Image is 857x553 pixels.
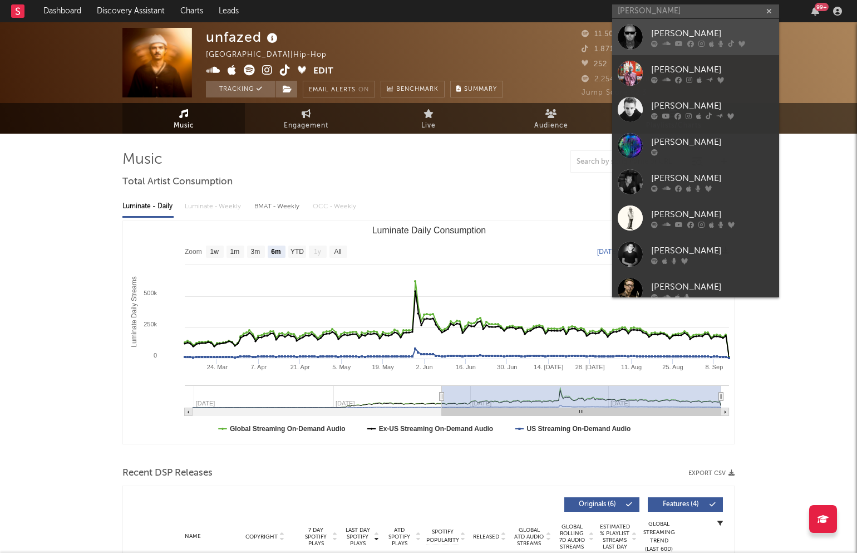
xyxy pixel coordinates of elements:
span: 1.871 [582,46,614,53]
text: 1y [314,248,321,256]
button: Originals(6) [564,497,639,512]
text: US Streaming On-Demand Audio [526,425,631,433]
a: Engagement [245,103,367,134]
span: 2.254.267 Monthly Listeners [582,76,699,83]
a: [PERSON_NAME] [612,91,779,128]
span: Audience [534,119,568,133]
text: All [334,248,341,256]
svg: Luminate Daily Consumption [123,221,735,444]
text: Ex-US Streaming On-Demand Audio [379,425,494,433]
button: Edit [313,65,333,79]
text: 6m [271,248,280,256]
text: 30. Jun [497,364,517,370]
span: Summary [464,86,497,92]
em: On [358,87,369,93]
a: Benchmark [381,81,445,97]
button: Tracking [206,81,275,97]
text: 28. [DATE] [575,364,605,370]
div: [PERSON_NAME] [651,244,774,257]
span: Originals ( 6 ) [572,501,623,508]
button: Export CSV [688,470,735,477]
button: Features(4) [648,497,723,512]
text: 19. May [372,364,395,370]
text: 1w [210,248,219,256]
a: Audience [490,103,612,134]
span: Benchmark [396,83,439,96]
span: Features ( 4 ) [655,501,706,508]
div: [PERSON_NAME] [651,63,774,76]
span: Last Day Spotify Plays [343,527,372,547]
span: 7 Day Spotify Plays [301,527,331,547]
a: [PERSON_NAME] [612,55,779,91]
text: 11. Aug [621,364,642,370]
text: 7. Apr [251,364,267,370]
span: Total Artist Consumption [122,175,233,189]
text: YTD [290,248,304,256]
text: [DATE] [597,248,618,256]
span: 252 [582,61,607,68]
span: Global Rolling 7D Audio Streams [556,523,587,550]
a: [PERSON_NAME] [612,236,779,272]
text: Luminate Daily Streams [130,276,138,347]
a: [PERSON_NAME] [612,272,779,309]
div: Name [156,532,229,541]
span: Copyright [245,534,278,540]
text: 24. Mar [207,364,228,370]
text: 500k [144,290,157,296]
text: 14. [DATE] [534,364,563,370]
a: [PERSON_NAME] [612,164,779,200]
div: [PERSON_NAME] [651,99,774,112]
button: Summary [450,81,503,97]
div: BMAT - Weekly [254,197,302,216]
a: [PERSON_NAME] [612,128,779,164]
text: 25. Aug [662,364,683,370]
text: 1m [230,248,240,256]
div: 99 + [815,3,829,11]
text: 250k [144,321,157,327]
span: Live [421,119,436,133]
div: [PERSON_NAME] [651,172,774,185]
div: [PERSON_NAME] [651,280,774,293]
input: Search for artists [612,4,779,18]
span: 11.505 [582,31,618,38]
span: Music [174,119,194,133]
span: Jump Score: 82.3 [582,89,647,96]
div: [PERSON_NAME] [651,27,774,40]
text: 8. Sep [706,364,723,370]
text: Global Streaming On-Demand Audio [230,425,346,433]
text: 5. May [332,364,351,370]
span: Released [473,534,499,540]
span: Recent DSP Releases [122,467,213,480]
div: [PERSON_NAME] [651,208,774,221]
text: Zoom [185,248,202,256]
a: [PERSON_NAME] [612,200,779,236]
a: Live [367,103,490,134]
span: ATD Spotify Plays [385,527,414,547]
span: Global ATD Audio Streams [514,527,544,547]
span: Engagement [284,119,328,133]
text: Luminate Daily Consumption [372,226,486,235]
span: Spotify Popularity [426,528,459,545]
a: [PERSON_NAME] [612,19,779,55]
div: [PERSON_NAME] [651,135,774,149]
div: Luminate - Daily [122,197,174,216]
text: 3m [251,248,260,256]
button: 99+ [811,7,819,16]
text: 16. Jun [456,364,476,370]
text: 0 [154,352,157,359]
div: unfazed [206,28,280,46]
input: Search by song name or URL [571,158,688,167]
button: Email AlertsOn [303,81,375,97]
text: 21. Apr [290,364,310,370]
div: [GEOGRAPHIC_DATA] | Hip-Hop [206,48,339,62]
text: 2. Jun [416,364,433,370]
span: Estimated % Playlist Streams Last Day [599,523,630,550]
a: Music [122,103,245,134]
